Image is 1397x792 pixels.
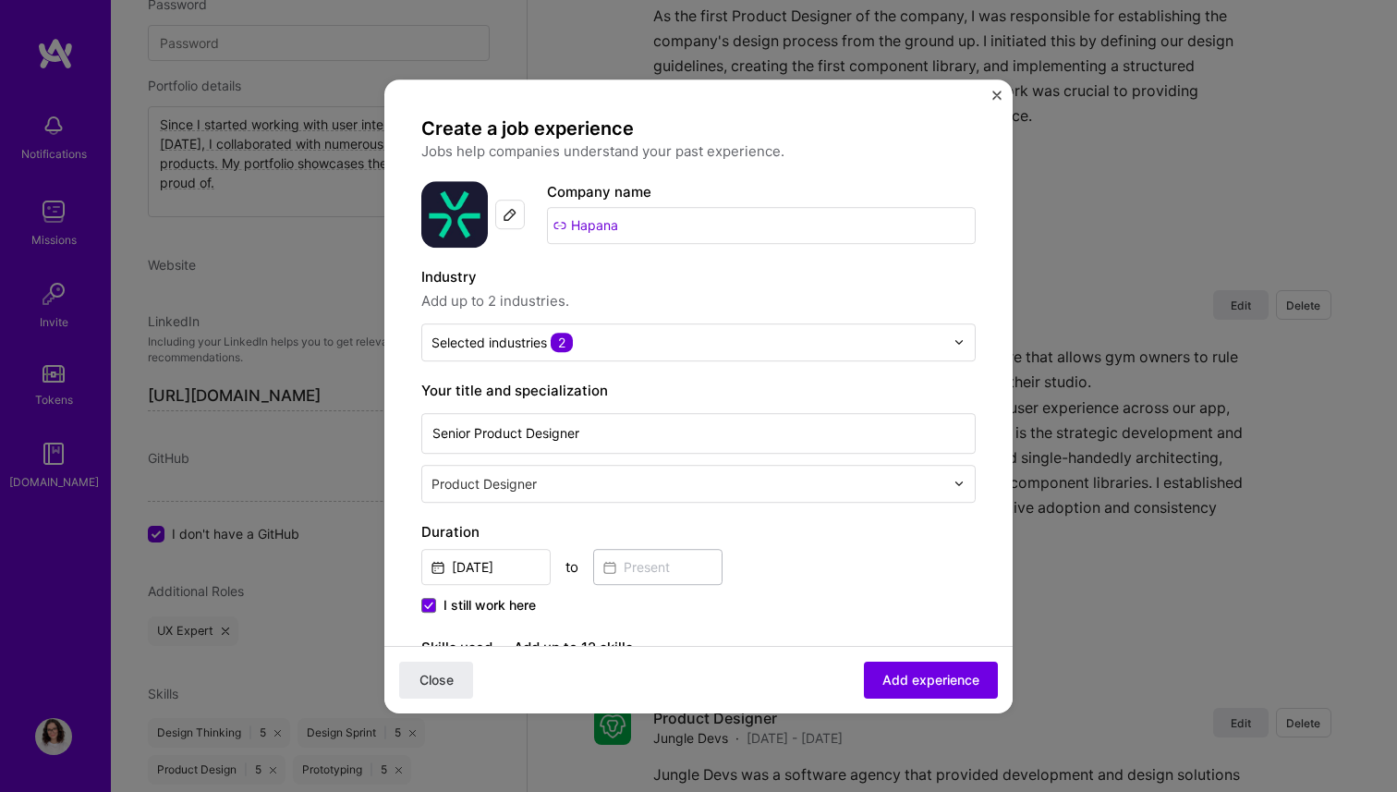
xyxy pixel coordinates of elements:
img: drop icon [954,478,965,489]
input: Search for a company... [547,207,976,244]
img: Edit [503,207,517,222]
input: Date [421,549,551,585]
button: Close [399,661,473,698]
p: Jobs help companies understand your past experience. [421,140,976,163]
input: Present [593,549,723,585]
span: I still work here [443,596,536,615]
span: Add up to 2 industries. [421,290,976,312]
button: Add experience [864,661,998,698]
label: Industry [421,266,976,288]
label: Your title and specialization [421,380,976,402]
label: Duration [421,521,976,543]
div: Selected industries [431,333,573,352]
input: Role name [421,413,976,454]
span: Add experience [882,670,979,688]
h4: Create a job experience [421,116,976,140]
button: Close [992,91,1002,110]
img: drop icon [954,336,965,347]
label: Company name [547,183,651,201]
img: Company logo [421,181,488,248]
label: Skills used — Add up to 12 skills [421,637,976,659]
span: Close [419,670,454,688]
div: Edit [495,200,525,229]
div: to [565,557,578,577]
span: 2 [551,333,573,352]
